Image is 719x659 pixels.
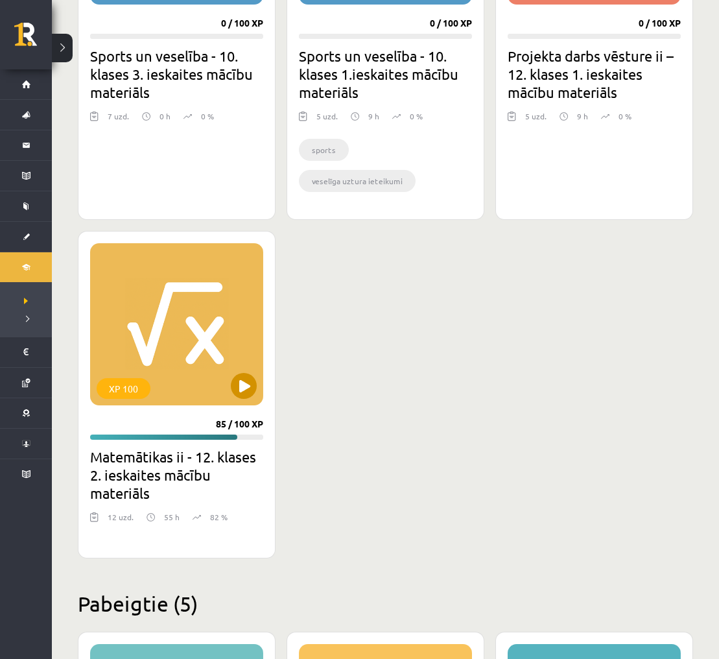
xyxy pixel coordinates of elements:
[164,511,180,523] p: 55 h
[14,23,52,55] a: Rīgas 1. Tālmācības vidusskola
[210,511,228,523] p: 82 %
[525,110,547,130] div: 5 uzd.
[90,448,263,502] h2: Matemātikas ii - 12. klases 2. ieskaites mācību materiāls
[577,110,588,122] p: 9 h
[508,47,681,101] h2: Projekta darbs vēsture ii – 12. klases 1. ieskaites mācību materiāls
[316,110,338,130] div: 5 uzd.
[299,170,416,192] li: veselīga uztura ieteikumi
[97,378,150,399] div: XP 100
[201,110,214,122] p: 0 %
[299,139,349,161] li: sports
[78,591,693,616] h2: Pabeigtie (5)
[299,47,472,101] h2: Sports un veselība - 10. klases 1.ieskaites mācību materiāls
[90,47,263,101] h2: Sports un veselība - 10. klases 3. ieskaites mācību materiāls
[108,511,134,531] div: 12 uzd.
[619,110,631,122] p: 0 %
[368,110,379,122] p: 9 h
[159,110,171,122] p: 0 h
[410,110,423,122] p: 0 %
[108,110,129,130] div: 7 uzd.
